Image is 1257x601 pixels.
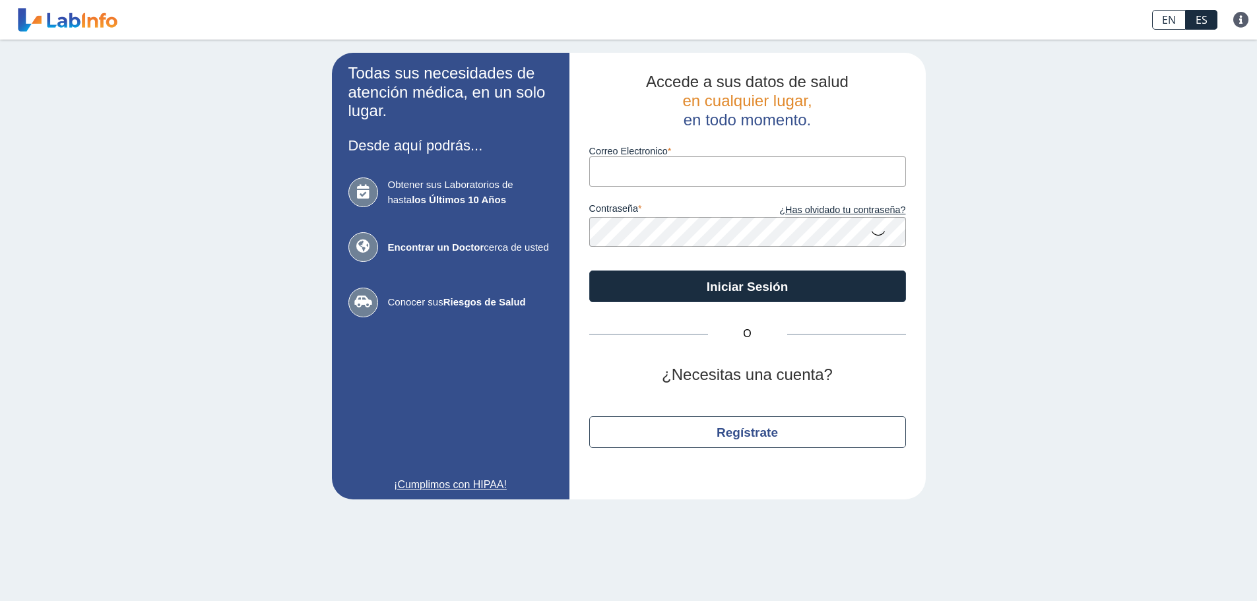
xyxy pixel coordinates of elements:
b: Encontrar un Doctor [388,241,484,253]
a: EN [1152,10,1186,30]
span: Conocer sus [388,295,553,310]
a: ¡Cumplimos con HIPAA! [348,477,553,493]
a: ¿Has olvidado tu contraseña? [748,203,906,218]
h3: Desde aquí podrás... [348,137,553,154]
button: Regístrate [589,416,906,448]
span: O [708,326,787,342]
button: Iniciar Sesión [589,270,906,302]
span: en cualquier lugar, [682,92,812,110]
span: Obtener sus Laboratorios de hasta [388,177,553,207]
label: Correo Electronico [589,146,906,156]
a: ES [1186,10,1217,30]
span: en todo momento. [684,111,811,129]
h2: ¿Necesitas una cuenta? [589,365,906,385]
b: Riesgos de Salud [443,296,526,307]
label: contraseña [589,203,748,218]
b: los Últimos 10 Años [412,194,506,205]
span: Accede a sus datos de salud [646,73,849,90]
h2: Todas sus necesidades de atención médica, en un solo lugar. [348,64,553,121]
span: cerca de usted [388,240,553,255]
